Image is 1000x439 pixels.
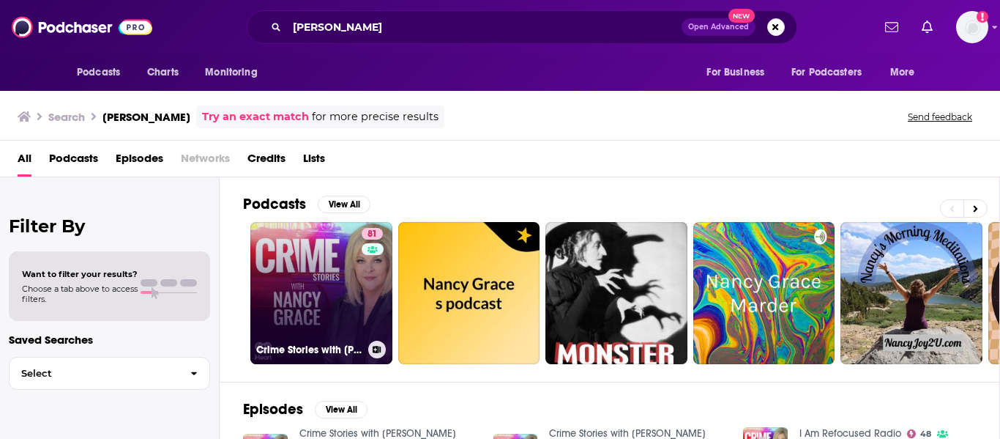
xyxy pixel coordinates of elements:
[903,111,977,123] button: Send feedback
[256,344,362,356] h3: Crime Stories with [PERSON_NAME]
[102,110,190,124] h3: [PERSON_NAME]
[9,333,210,347] p: Saved Searches
[243,400,303,418] h2: Episodes
[243,400,367,418] a: EpisodesView All
[362,228,383,240] a: 81
[312,108,439,125] span: for more precise results
[318,196,370,213] button: View All
[18,147,31,177] a: All
[181,147,230,177] span: Networks
[67,59,139,86] button: open menu
[682,18,755,36] button: Open AdvancedNew
[243,195,306,213] h2: Podcasts
[10,369,179,378] span: Select
[77,62,120,83] span: Podcasts
[791,62,862,83] span: For Podcasters
[315,401,367,418] button: View All
[9,357,210,390] button: Select
[48,110,85,124] h3: Search
[205,62,257,83] span: Monitoring
[243,195,370,213] a: PodcastsView All
[250,222,392,364] a: 81Crime Stories with [PERSON_NAME]
[116,147,163,177] a: Episodes
[12,13,152,41] img: Podchaser - Follow, Share and Rate Podcasts
[977,11,988,23] svg: Add a profile image
[287,15,682,39] input: Search podcasts, credits, & more...
[22,269,138,279] span: Want to filter your results?
[916,15,939,40] a: Show notifications dropdown
[247,10,797,44] div: Search podcasts, credits, & more...
[956,11,988,43] span: Logged in as ABolliger
[890,62,915,83] span: More
[782,59,883,86] button: open menu
[9,215,210,237] h2: Filter By
[688,23,749,31] span: Open Advanced
[195,59,276,86] button: open menu
[907,429,931,438] a: 48
[303,147,325,177] a: Lists
[956,11,988,43] img: User Profile
[367,227,377,242] span: 81
[920,431,931,438] span: 48
[49,147,98,177] a: Podcasts
[138,59,187,86] a: Charts
[696,59,783,86] button: open menu
[956,11,988,43] button: Show profile menu
[728,9,755,23] span: New
[22,284,138,304] span: Choose a tab above to access filters.
[706,62,764,83] span: For Business
[147,62,179,83] span: Charts
[880,59,933,86] button: open menu
[202,108,309,125] a: Try an exact match
[247,147,286,177] a: Credits
[879,15,904,40] a: Show notifications dropdown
